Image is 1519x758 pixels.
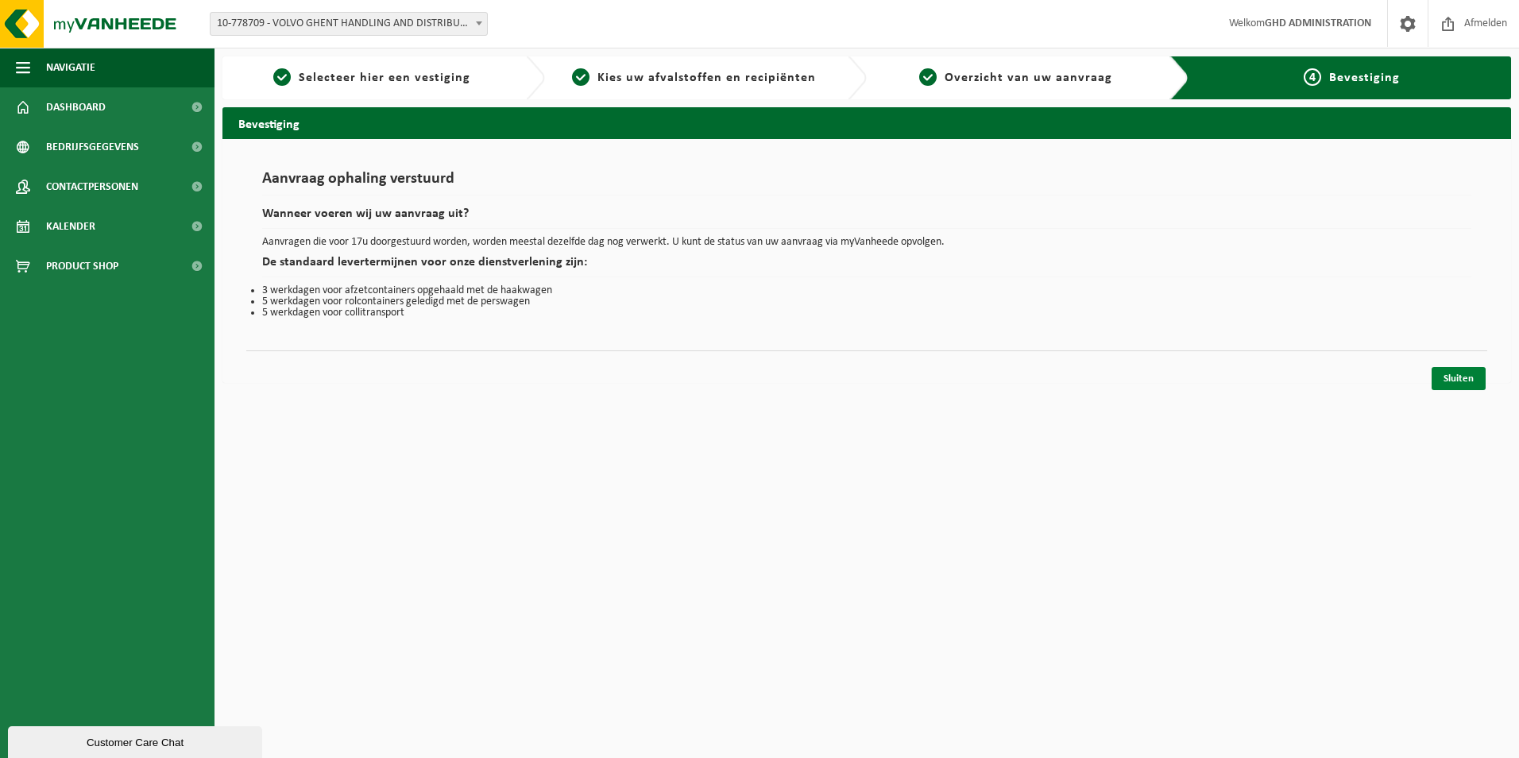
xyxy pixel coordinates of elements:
h2: De standaard levertermijnen voor onze dienstverlening zijn: [262,256,1471,277]
span: 2 [572,68,589,86]
a: 3Overzicht van uw aanvraag [875,68,1158,87]
span: 10-778709 - VOLVO GHENT HANDLING AND DISTRIBUTION - DESTELDONK [210,12,488,36]
span: Selecteer hier een vestiging [299,72,470,84]
span: Kalender [46,207,95,246]
li: 5 werkdagen voor collitransport [262,307,1471,319]
span: 4 [1304,68,1321,86]
span: Overzicht van uw aanvraag [945,72,1112,84]
h1: Aanvraag ophaling verstuurd [262,171,1471,195]
span: Bevestiging [1329,72,1400,84]
h2: Wanneer voeren wij uw aanvraag uit? [262,207,1471,229]
span: Contactpersonen [46,167,138,207]
span: Product Shop [46,246,118,286]
iframe: chat widget [8,723,265,758]
strong: GHD ADMINISTRATION [1265,17,1371,29]
a: 1Selecteer hier een vestiging [230,68,513,87]
span: 3 [919,68,937,86]
span: Navigatie [46,48,95,87]
span: Kies uw afvalstoffen en recipiënten [597,72,816,84]
li: 5 werkdagen voor rolcontainers geledigd met de perswagen [262,296,1471,307]
span: 10-778709 - VOLVO GHENT HANDLING AND DISTRIBUTION - DESTELDONK [211,13,487,35]
p: Aanvragen die voor 17u doorgestuurd worden, worden meestal dezelfde dag nog verwerkt. U kunt de s... [262,237,1471,248]
a: 2Kies uw afvalstoffen en recipiënten [553,68,836,87]
h2: Bevestiging [222,107,1511,138]
li: 3 werkdagen voor afzetcontainers opgehaald met de haakwagen [262,285,1471,296]
span: 1 [273,68,291,86]
span: Bedrijfsgegevens [46,127,139,167]
a: Sluiten [1432,367,1486,390]
span: Dashboard [46,87,106,127]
